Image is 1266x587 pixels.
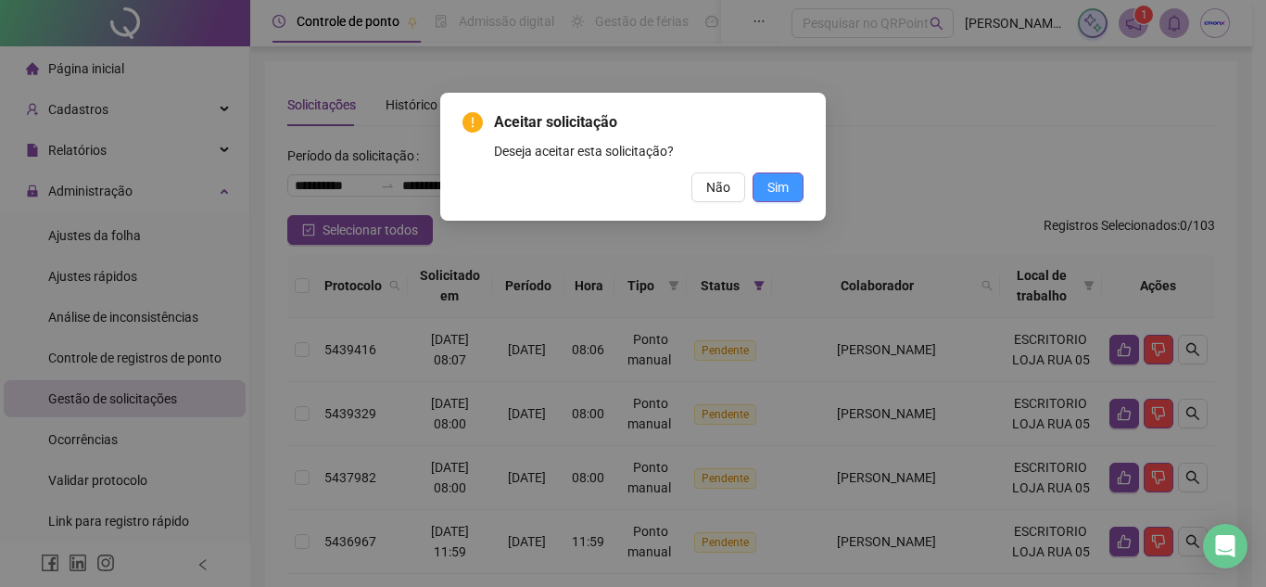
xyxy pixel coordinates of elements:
[462,112,483,133] span: exclamation-circle
[706,177,730,198] span: Não
[494,141,804,161] div: Deseja aceitar esta solicitação?
[494,111,804,134] span: Aceitar solicitação
[767,177,789,198] span: Sim
[753,172,804,202] button: Sim
[691,172,745,202] button: Não
[1203,524,1247,568] div: Open Intercom Messenger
